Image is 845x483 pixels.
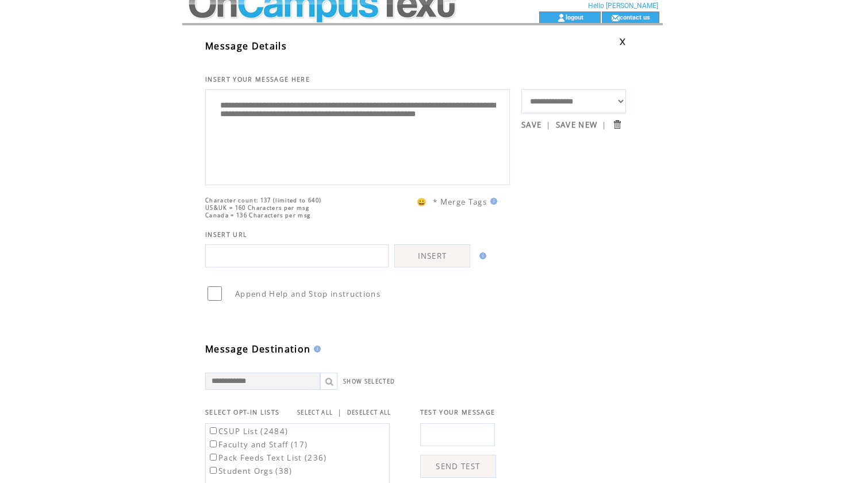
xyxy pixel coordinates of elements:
[210,440,217,447] input: Faculty and Staff (17)
[566,13,583,21] a: logout
[210,454,217,461] input: Pack Feeds Text List (236)
[337,407,342,417] span: |
[208,426,288,436] label: CSUP List (2484)
[205,212,310,219] span: Canada = 136 Characters per msg
[433,197,487,207] span: * Merge Tags
[347,409,391,416] a: DESELECT ALL
[205,231,247,239] span: INSERT URL
[620,13,650,21] a: contact us
[557,13,566,22] img: account_icon.gif
[394,244,470,267] a: INSERT
[343,378,395,385] a: SHOW SELECTED
[476,252,486,259] img: help.gif
[521,120,541,130] a: SAVE
[205,343,310,355] span: Message Destination
[205,204,309,212] span: US&UK = 160 Characters per msg
[612,119,623,130] input: Submit
[420,408,496,416] span: TEST YOUR MESSAGE
[210,467,217,474] input: Student Orgs (38)
[210,427,217,434] input: CSUP List (2484)
[235,289,381,299] span: Append Help and Stop instructions
[208,466,293,476] label: Student Orgs (38)
[297,409,333,416] a: SELECT ALL
[208,439,308,450] label: Faculty and Staff (17)
[420,455,496,478] a: SEND TEST
[588,2,658,10] span: Hello [PERSON_NAME]
[310,346,321,352] img: help.gif
[205,197,321,204] span: Character count: 137 (limited to 640)
[546,120,551,130] span: |
[205,75,310,83] span: INSERT YOUR MESSAGE HERE
[487,198,497,205] img: help.gif
[556,120,598,130] a: SAVE NEW
[602,120,606,130] span: |
[205,40,287,52] span: Message Details
[208,453,327,463] label: Pack Feeds Text List (236)
[611,13,620,22] img: contact_us_icon.gif
[417,197,427,207] span: 😀
[205,408,279,416] span: SELECT OPT-IN LISTS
